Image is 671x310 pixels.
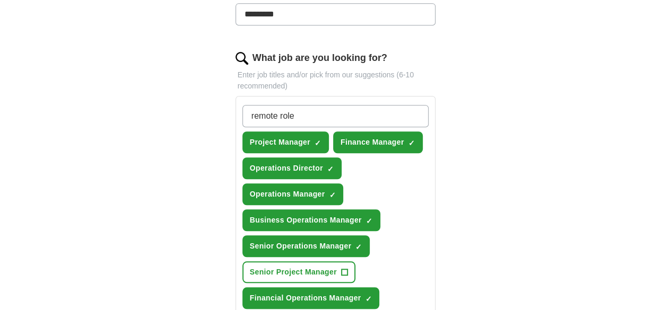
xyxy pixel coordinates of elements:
span: Operations Director [250,163,323,174]
button: Financial Operations Manager✓ [242,287,380,309]
span: ✓ [366,217,372,225]
input: Type a job title and press enter [242,105,429,127]
button: Finance Manager✓ [333,131,423,153]
button: Senior Project Manager [242,261,355,283]
button: Operations Director✓ [242,157,342,179]
span: ✓ [365,295,371,303]
span: Senior Operations Manager [250,241,352,252]
span: ✓ [315,139,321,147]
button: Business Operations Manager✓ [242,209,380,231]
span: ✓ [408,139,415,147]
span: Project Manager [250,137,310,148]
label: What job are you looking for? [252,51,387,65]
span: ✓ [355,243,362,251]
span: ✓ [329,191,335,199]
img: search.png [236,52,248,65]
span: Senior Project Manager [250,267,337,278]
p: Enter job titles and/or pick from our suggestions (6-10 recommended) [236,69,436,92]
span: ✓ [327,165,334,173]
span: Operations Manager [250,189,325,200]
button: Operations Manager✓ [242,183,344,205]
button: Senior Operations Manager✓ [242,235,370,257]
button: Project Manager✓ [242,131,329,153]
span: Finance Manager [341,137,404,148]
span: Business Operations Manager [250,215,362,226]
span: Financial Operations Manager [250,293,361,304]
